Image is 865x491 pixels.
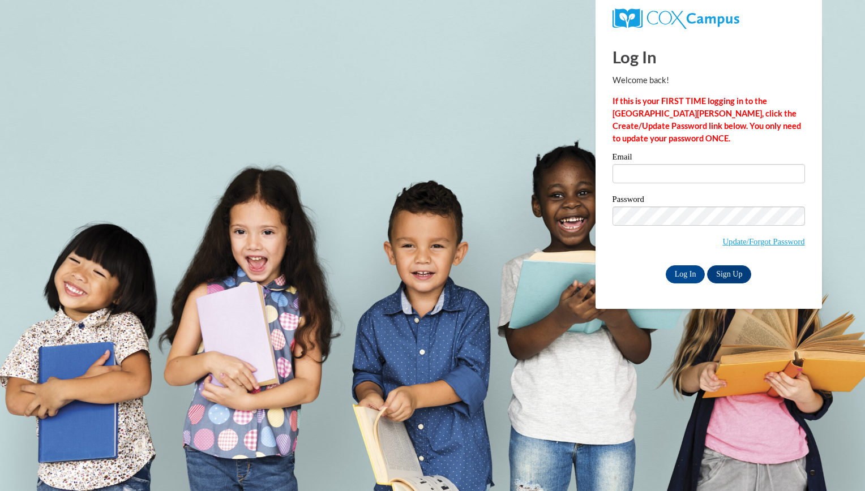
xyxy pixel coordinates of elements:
[613,195,805,206] label: Password
[666,265,705,283] input: Log In
[613,96,801,143] strong: If this is your FIRST TIME logging in to the [GEOGRAPHIC_DATA][PERSON_NAME], click the Create/Upd...
[707,265,751,283] a: Sign Up
[613,8,739,29] img: COX Campus
[613,153,805,164] label: Email
[613,74,805,87] p: Welcome back!
[613,45,805,68] h1: Log In
[723,237,805,246] a: Update/Forgot Password
[613,8,805,29] a: COX Campus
